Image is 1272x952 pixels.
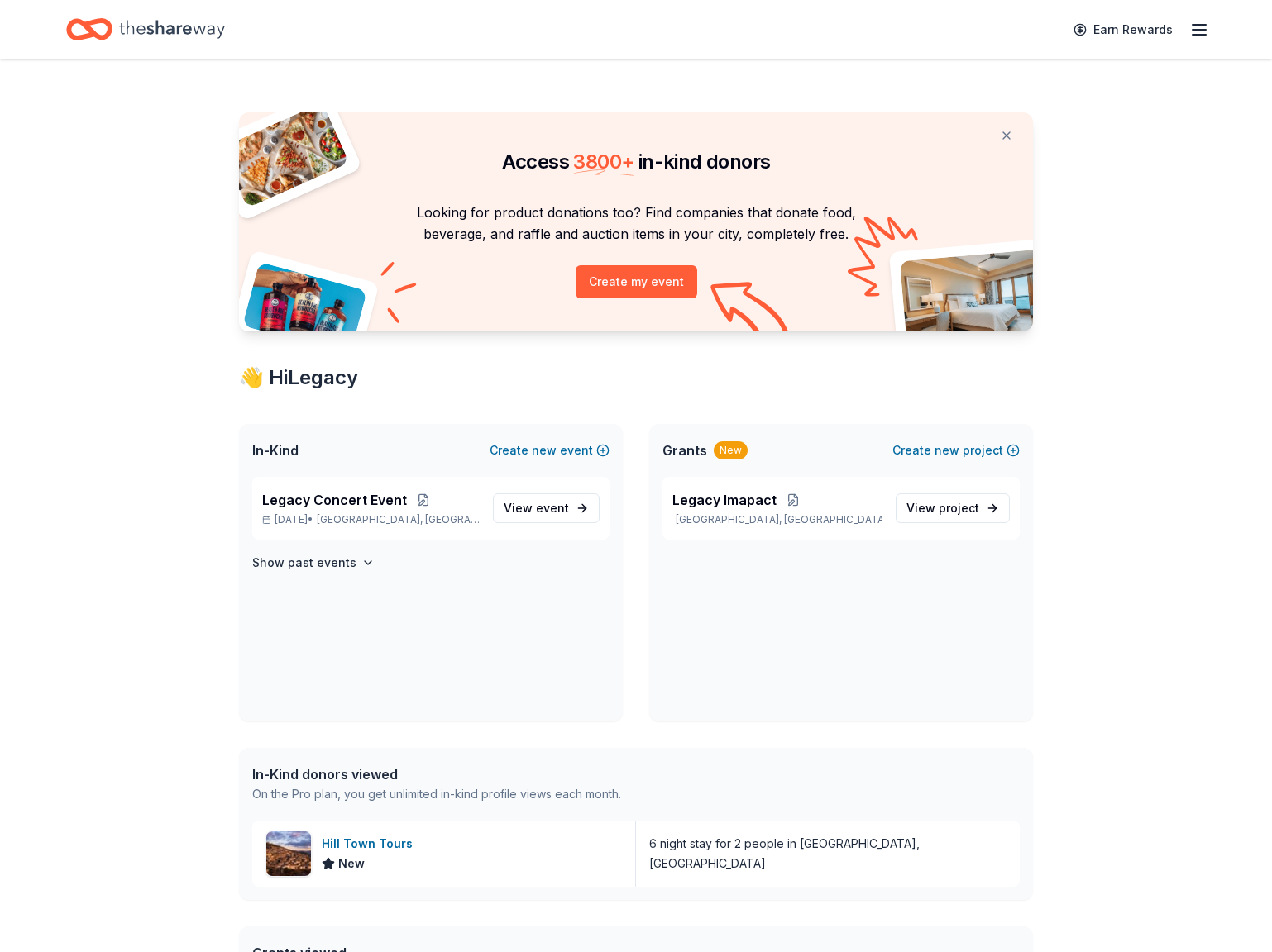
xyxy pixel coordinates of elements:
span: New [338,854,365,873]
span: View [504,498,569,518]
div: 👋 Hi Legacy [239,364,1033,391]
span: Grants [662,440,707,460]
button: Createnewevent [490,440,610,460]
span: new [532,440,557,460]
a: Earn Rewards [1064,15,1183,45]
p: Looking for product donations too? Find companies that donate food, beverage, and raffle and auct... [259,202,1013,245]
img: Curvy arrow [710,282,793,344]
button: Create my event [576,265,697,298]
a: View event [493,493,600,523]
span: In-Kind [252,440,299,460]
a: View project [896,493,1010,523]
span: Legacy Concert Event [262,490,407,510]
img: Pizza [221,102,350,208]
div: 6 night stay for 2 people in [GEOGRAPHIC_DATA], [GEOGRAPHIC_DATA] [649,834,1007,873]
span: 3800 + [573,150,634,174]
div: In-Kind donors viewed [252,764,621,784]
div: New [714,441,748,459]
button: Show past events [252,553,375,573]
span: [GEOGRAPHIC_DATA], [GEOGRAPHIC_DATA] [317,513,480,526]
div: On the Pro plan, you get unlimited in-kind profile views each month. [252,784,621,804]
span: project [939,501,979,515]
span: Legacy Imapact [672,490,777,510]
p: [GEOGRAPHIC_DATA], [GEOGRAPHIC_DATA] [672,513,882,526]
h4: Show past events [252,553,356,573]
img: Image for Hill Town Tours [266,831,311,876]
span: Access in-kind donors [502,150,771,174]
div: Hill Town Tours [322,834,419,854]
button: Createnewproject [892,440,1020,460]
a: Home [66,10,225,49]
span: event [536,501,569,515]
span: View [906,498,979,518]
p: [DATE] • [262,513,480,526]
span: new [935,440,959,460]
